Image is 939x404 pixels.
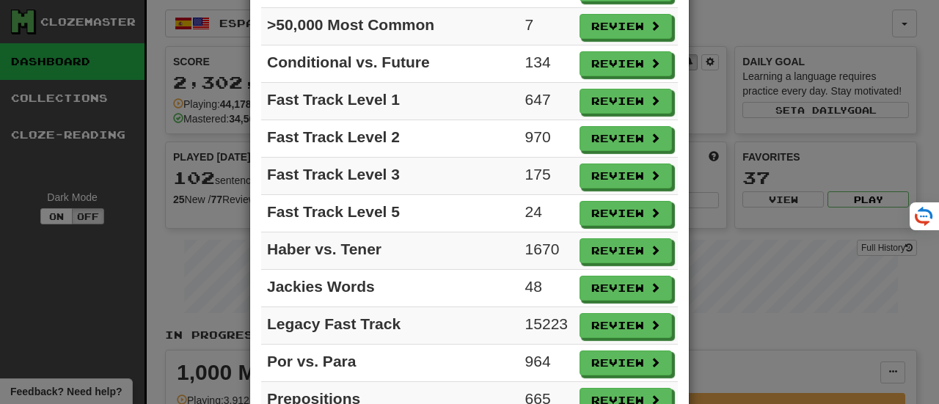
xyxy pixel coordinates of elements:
[580,276,672,301] button: Review
[580,51,672,76] button: Review
[519,45,574,83] td: 134
[519,158,574,195] td: 175
[580,238,672,263] button: Review
[261,83,519,120] td: Fast Track Level 1
[580,164,672,188] button: Review
[580,126,672,151] button: Review
[519,120,574,158] td: 970
[580,350,672,375] button: Review
[519,83,574,120] td: 647
[261,8,519,45] td: >50,000 Most Common
[519,232,574,270] td: 1670
[261,232,519,270] td: Haber vs. Tener
[261,307,519,345] td: Legacy Fast Track
[519,307,574,345] td: 15223
[580,14,672,39] button: Review
[261,45,519,83] td: Conditional vs. Future
[519,195,574,232] td: 24
[580,89,672,114] button: Review
[261,195,519,232] td: Fast Track Level 5
[519,345,574,382] td: 964
[519,270,574,307] td: 48
[261,270,519,307] td: Jackies Words
[261,120,519,158] td: Fast Track Level 2
[261,345,519,382] td: Por vs. Para
[580,313,672,338] button: Review
[580,201,672,226] button: Review
[261,158,519,195] td: Fast Track Level 3
[519,8,574,45] td: 7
